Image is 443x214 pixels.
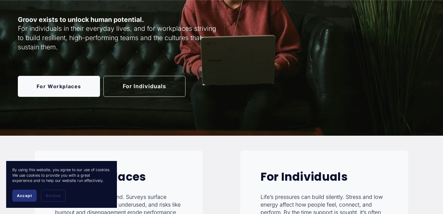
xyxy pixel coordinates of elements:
span: Accept [17,193,32,198]
button: Decline [41,190,66,202]
button: Accept [12,190,37,202]
strong: For Individuals [261,169,348,185]
span: Decline [46,193,61,198]
a: For Workplaces [18,76,100,97]
p: For individuals in their everyday lives, and for workplaces striving to build resilient, high-per... [18,15,220,52]
section: Cookie banner [6,161,117,208]
p: By using this website, you agree to our use of cookies. We use cookies to provide you with a grea... [12,167,111,183]
strong: Groov exists to unlock human potential. [18,15,144,23]
a: For Individuals [103,76,186,97]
